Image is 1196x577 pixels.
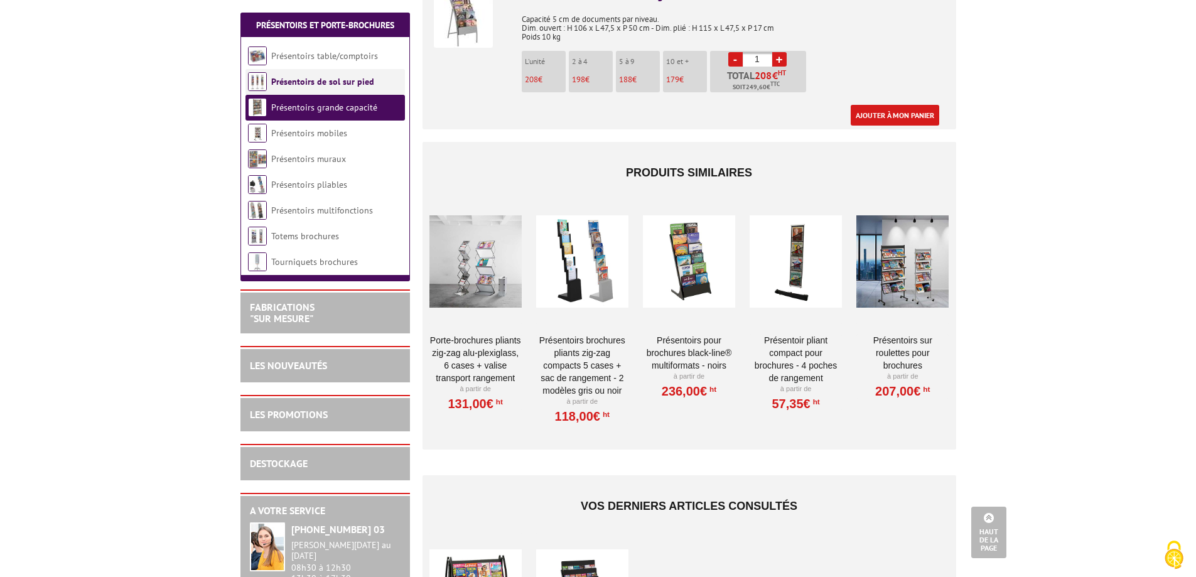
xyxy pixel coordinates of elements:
img: Cookies (fenêtre modale) [1158,539,1190,571]
span: 208 [525,74,538,85]
button: Cookies (fenêtre modale) [1152,534,1196,577]
p: L'unité [525,57,566,66]
span: Soit € [733,82,780,92]
a: Présentoirs multifonctions [271,205,373,216]
img: Totems brochures [248,227,267,245]
span: 179 [666,74,679,85]
span: 208 [755,70,772,80]
a: Présentoirs grande capacité [271,102,377,113]
p: À partir de [750,384,842,394]
sup: HT [493,397,503,406]
a: LES PROMOTIONS [250,408,328,421]
div: [PERSON_NAME][DATE] au [DATE] [291,540,401,561]
a: Totems brochures [271,230,339,242]
span: Vos derniers articles consultés [581,500,797,512]
img: Présentoirs pliables [248,175,267,194]
a: Présentoirs sur roulettes pour brochures [856,334,949,372]
a: FABRICATIONS"Sur Mesure" [250,301,315,325]
a: Présentoir pliant compact pour brochures - 4 poches de rangement [750,334,842,384]
a: Haut de la page [971,507,1006,558]
a: 57,35€HT [772,400,819,407]
img: Présentoirs table/comptoirs [248,46,267,65]
a: 118,00€HT [555,413,610,420]
sup: HT [920,385,930,394]
img: Présentoirs muraux [248,149,267,168]
p: 10 et + [666,57,707,66]
img: Tourniquets brochures [248,252,267,271]
sup: HT [707,385,716,394]
p: À partir de [643,372,735,382]
a: 207,00€HT [875,387,930,395]
span: 249,60 [746,82,767,92]
sup: HT [600,410,610,419]
img: Présentoirs mobiles [248,124,267,143]
a: - [728,52,743,67]
sup: HT [811,397,820,406]
p: À partir de [429,384,522,394]
p: Capacité 5 cm de documents par niveau. Dim. ouvert : H 106 x L 47,5 x P 50 cm - Dim. plié : H 115... [522,6,945,41]
a: Porte-Brochures pliants ZIG-ZAG Alu-Plexiglass, 6 cases + valise transport rangement [429,334,522,384]
p: € [525,75,566,84]
p: À partir de [856,372,949,382]
a: Présentoirs pliables [271,179,347,190]
a: 236,00€HT [662,387,716,395]
img: Présentoirs de sol sur pied [248,72,267,91]
p: 5 à 9 [619,57,660,66]
span: 198 [572,74,585,85]
strong: [PHONE_NUMBER] 03 [291,523,385,536]
a: Présentoirs et Porte-brochures [256,19,394,31]
p: 2 à 4 [572,57,613,66]
sup: HT [778,68,786,77]
a: Tourniquets brochures [271,256,358,267]
img: Présentoirs multifonctions [248,201,267,220]
a: 131,00€HT [448,400,502,407]
a: + [772,52,787,67]
span: Produits similaires [626,166,752,179]
a: Présentoirs mobiles [271,127,347,139]
a: Présentoirs pour Brochures Black-Line® multiformats - Noirs [643,334,735,372]
a: Présentoirs table/comptoirs [271,50,378,62]
h2: A votre service [250,505,401,517]
a: DESTOCKAGE [250,457,308,470]
sup: TTC [770,80,780,87]
p: € [572,75,613,84]
a: Présentoirs brochures pliants Zig-Zag compacts 5 cases + sac de rangement - 2 Modèles Gris ou Noir [536,334,628,397]
p: Total [713,70,806,92]
span: 188 [619,74,632,85]
a: Présentoirs muraux [271,153,346,164]
p: À partir de [536,397,628,407]
a: LES NOUVEAUTÉS [250,359,327,372]
p: € [619,75,660,84]
img: widget-service.jpg [250,522,285,571]
a: Présentoirs de sol sur pied [271,76,374,87]
img: Présentoirs grande capacité [248,98,267,117]
span: € [772,70,778,80]
p: € [666,75,707,84]
a: Ajouter à mon panier [851,105,939,126]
